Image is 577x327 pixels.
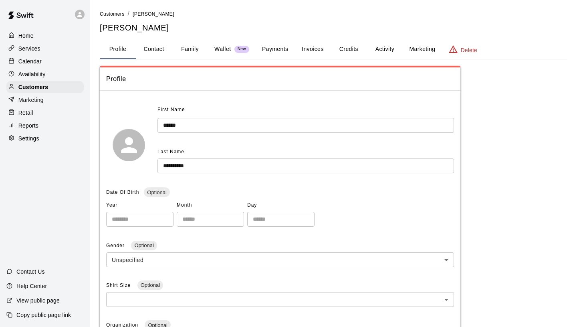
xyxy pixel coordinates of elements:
p: Wallet [214,45,231,53]
p: Copy public page link [16,311,71,319]
h5: [PERSON_NAME] [100,22,567,33]
p: Marketing [18,96,44,104]
span: Day [247,199,315,212]
nav: breadcrumb [100,10,567,18]
div: Unspecified [106,252,454,267]
p: Home [18,32,34,40]
span: [PERSON_NAME] [133,11,174,17]
button: Profile [100,40,136,59]
button: Activity [367,40,403,59]
p: Delete [461,46,477,54]
a: Settings [6,132,84,144]
p: Customers [18,83,48,91]
a: Customers [100,10,125,17]
a: Home [6,30,84,42]
span: Optional [144,189,169,195]
p: Contact Us [16,268,45,276]
button: Payments [256,40,295,59]
span: Last Name [157,149,184,154]
div: basic tabs example [100,40,567,59]
span: New [234,47,249,52]
button: Credits [331,40,367,59]
p: Retail [18,109,33,117]
a: Customers [6,81,84,93]
p: Availability [18,70,46,78]
span: Profile [106,74,454,84]
p: Help Center [16,282,47,290]
p: Services [18,45,40,53]
p: Reports [18,122,38,130]
a: Marketing [6,94,84,106]
a: Reports [6,120,84,132]
span: Month [177,199,244,212]
p: Calendar [18,57,42,65]
a: Calendar [6,55,84,67]
button: Marketing [403,40,442,59]
a: Retail [6,107,84,119]
span: Optional [137,282,163,288]
span: Year [106,199,174,212]
span: Date Of Birth [106,189,139,195]
button: Contact [136,40,172,59]
span: Gender [106,243,126,248]
button: Invoices [295,40,331,59]
span: Customers [100,11,125,17]
p: Settings [18,134,39,142]
span: First Name [157,104,185,116]
p: View public page [16,297,60,305]
a: Services [6,43,84,55]
button: Family [172,40,208,59]
span: Optional [131,242,157,248]
li: / [128,10,129,18]
span: Shirt Size [106,282,133,288]
a: Availability [6,68,84,80]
